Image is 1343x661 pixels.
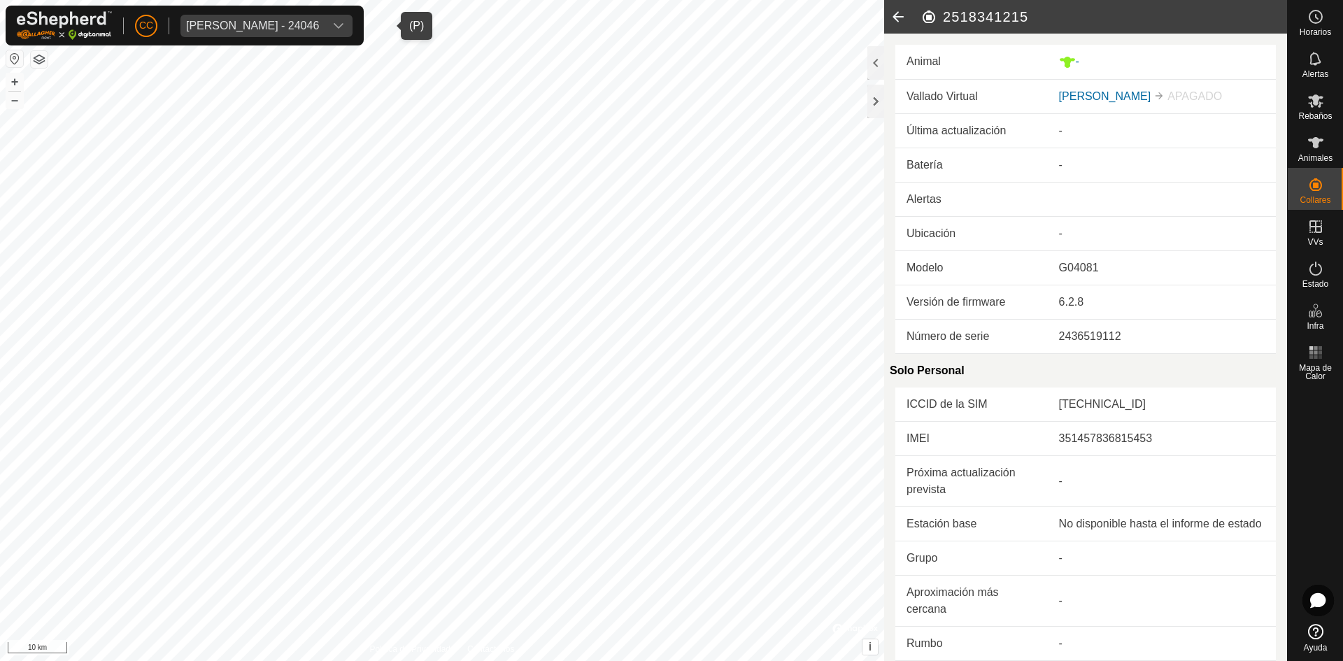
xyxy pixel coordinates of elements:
[31,51,48,68] button: Capas del Mapa
[370,643,450,655] a: Política de Privacidad
[1167,90,1222,102] span: APAGADO
[895,182,1048,216] td: Alertas
[1059,90,1151,102] a: [PERSON_NAME]
[1048,421,1276,455] td: 351457836815453
[1291,364,1340,381] span: Mapa de Calor
[862,639,878,655] button: i
[1298,154,1333,162] span: Animales
[139,18,153,33] span: CC
[1048,506,1276,541] td: No disponible hasta el informe de estado
[895,388,1048,422] td: ICCID de la SIM
[6,50,23,67] button: Restablecer Mapa
[1298,112,1332,120] span: Rebaños
[895,148,1048,182] td: Batería
[6,92,23,108] button: –
[895,421,1048,455] td: IMEI
[895,80,1048,114] td: Vallado Virtual
[895,216,1048,250] td: Ubicación
[1059,122,1265,139] div: -
[1059,53,1265,71] div: -
[1304,644,1328,652] span: Ayuda
[1048,541,1276,575] td: -
[1048,388,1276,422] td: [TECHNICAL_ID]
[467,643,514,655] a: Contáctenos
[1288,618,1343,658] a: Ayuda
[1048,455,1276,506] td: -
[17,11,112,40] img: Logo Gallagher
[895,541,1048,575] td: Grupo
[895,285,1048,319] td: Versión de firmware
[325,15,353,37] div: dropdown trigger
[921,8,1287,25] h2: 2518341215
[1302,280,1328,288] span: Estado
[895,114,1048,148] td: Última actualización
[1048,575,1276,626] td: -
[1059,328,1265,345] div: 2436519112
[1300,28,1331,36] span: Horarios
[6,73,23,90] button: +
[895,455,1048,506] td: Próxima actualización prevista
[895,250,1048,285] td: Modelo
[895,575,1048,626] td: Aproximación más cercana
[895,319,1048,353] td: Número de serie
[1059,260,1265,276] div: G04081
[1153,90,1165,101] img: hasta
[1059,225,1265,242] div: -
[1307,322,1323,330] span: Infra
[890,354,1276,388] div: Solo Personal
[186,20,319,31] div: [PERSON_NAME] - 24046
[895,506,1048,541] td: Estación base
[1302,70,1328,78] span: Alertas
[1059,294,1265,311] div: 6.2.8
[1059,157,1265,173] div: -
[1300,196,1330,204] span: Collares
[1307,238,1323,246] span: VVs
[180,15,325,37] span: Melquiades Almagro Garcia - 24046
[895,626,1048,660] td: Rumbo
[895,45,1048,79] td: Animal
[1048,626,1276,660] td: -
[869,641,872,653] span: i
